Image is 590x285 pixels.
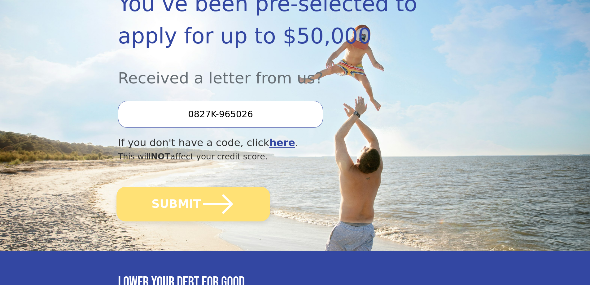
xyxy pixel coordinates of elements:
div: If you don't have a code, click . [118,135,419,150]
div: Received a letter from us? [118,52,419,90]
button: SUBMIT [116,187,270,221]
div: This will affect your credit score. [118,150,419,163]
input: Enter your Offer Code: [118,101,323,127]
span: NOT [151,152,170,161]
a: here [269,137,295,149]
